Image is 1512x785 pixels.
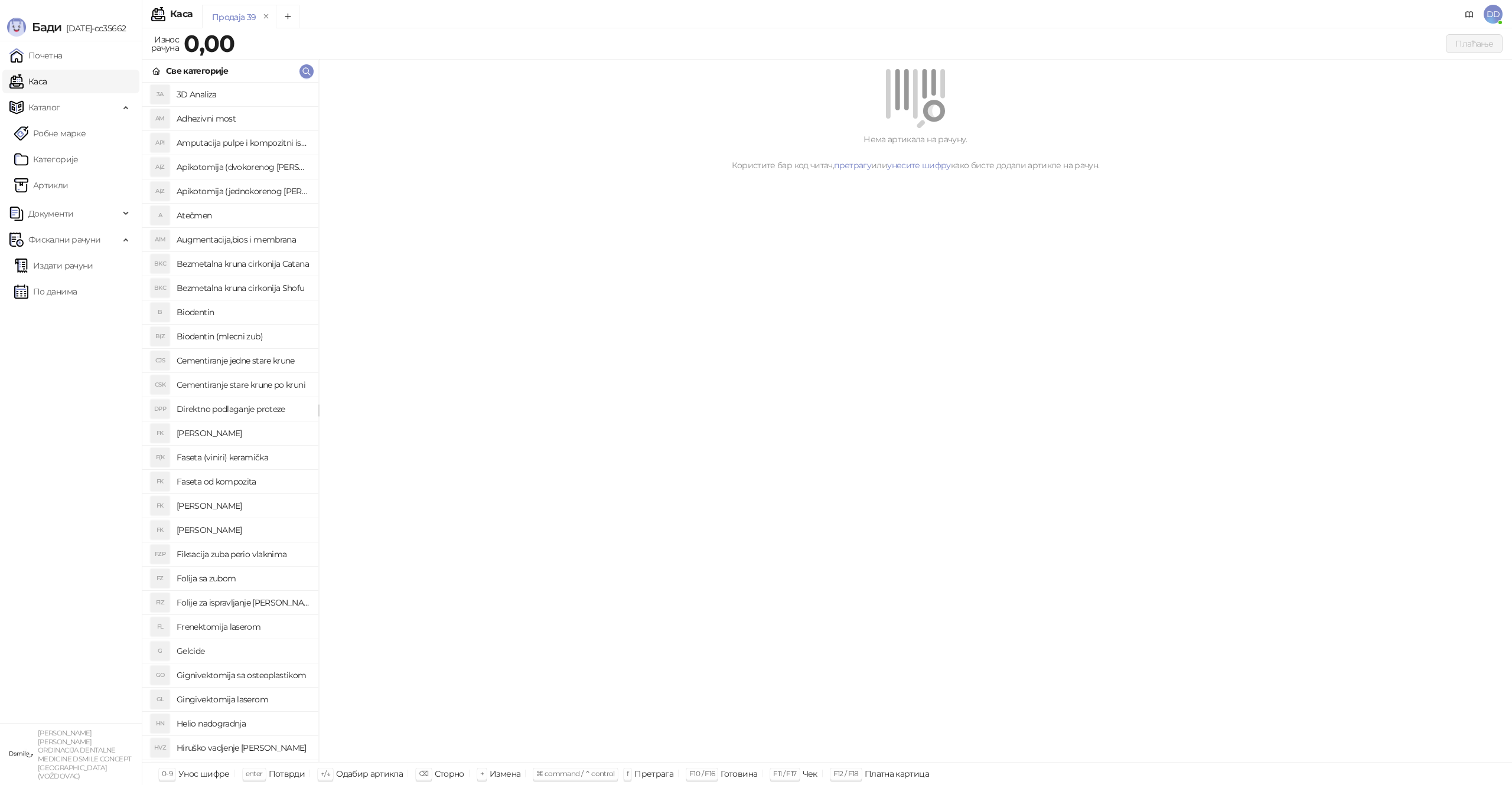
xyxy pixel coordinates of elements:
[177,351,309,370] h4: Cementiranje jedne stare krune
[151,496,170,515] div: FK
[184,29,234,58] strong: 0,00
[689,769,715,778] span: F10 / F16
[151,569,170,588] div: FZ
[834,160,871,171] a: претрагу
[336,766,403,781] div: Одабир артикла
[28,202,73,225] span: Документи
[14,174,69,197] a: ArtikliАртикли
[151,182,170,201] div: A(Z
[177,569,309,588] h4: Folija sa zubom
[177,279,309,297] h4: Bezmetalna kruna cirkonija Shofu
[177,254,309,273] h4: Bezmetalna kruna cirkonija Catana
[177,182,309,201] h4: Apikotomija (jednokorenog [PERSON_NAME])
[269,766,305,781] div: Потврди
[151,448,170,467] div: F(K
[833,769,859,778] span: F12 / F18
[177,472,309,491] h4: Faseta od kompozita
[865,766,929,781] div: Платна картица
[151,642,170,660] div: G
[149,32,181,55] div: Износ рачуна
[177,593,309,612] h4: Folije za ispravljanje [PERSON_NAME]
[177,303,309,322] h4: Biodentin
[61,23,126,34] span: [DATE]-cc35662
[887,160,951,171] a: унесите шифру
[321,769,330,778] span: ↑/↓
[151,254,170,273] div: BKC
[9,743,33,766] img: 64x64-companyLogo-1dc69ecd-cf69-414d-b06f-ef92a12a082b.jpeg
[773,769,796,778] span: F11 / F17
[177,617,309,636] h4: Frenektomija laserom
[634,766,673,781] div: Претрага
[170,9,193,19] div: Каса
[14,280,77,303] a: По данима
[14,148,79,171] a: Категорије
[178,766,230,781] div: Унос шифре
[151,206,170,225] div: A
[9,70,47,93] a: Каса
[1446,34,1503,53] button: Плаћање
[151,521,170,539] div: FK
[177,642,309,660] h4: Gelcide
[9,44,63,67] a: Почетна
[1484,5,1503,24] span: DD
[151,593,170,612] div: FIZ
[151,230,170,249] div: AIM
[177,496,309,515] h4: [PERSON_NAME]
[151,279,170,297] div: BKC
[151,738,170,757] div: HVZ
[177,327,309,346] h4: Biodentin (mlecni zub)
[435,766,464,781] div: Сторно
[490,766,520,781] div: Измена
[276,5,299,28] button: Add tab
[28,96,60,119] span: Каталог
[7,18,26,37] img: Logo
[151,424,170,443] div: FK
[627,769,628,778] span: f
[212,11,256,24] div: Продаја 39
[177,230,309,249] h4: Augmentacija,bios i membrana
[151,400,170,418] div: DPP
[177,375,309,394] h4: Cementiranje stare krune po kruni
[177,424,309,443] h4: [PERSON_NAME]
[14,254,93,277] a: Издати рачуни
[177,448,309,467] h4: Faseta (viniri) keramička
[246,769,263,778] span: enter
[151,472,170,491] div: FK
[32,20,61,34] span: Бади
[177,109,309,128] h4: Adhezivni most
[259,12,274,22] button: remove
[177,666,309,685] h4: Gignivektomija sa osteoplastikom
[177,400,309,418] h4: Direktno podlaganje proteze
[419,769,428,778] span: ⌫
[151,351,170,370] div: CJS
[177,545,309,564] h4: Fiksacija zuba perio vlaknima
[177,521,309,539] h4: [PERSON_NAME]
[177,133,309,152] h4: Amputacija pulpe i kompozitni ispun
[1460,5,1479,24] a: Документација
[480,769,484,778] span: +
[333,133,1498,172] div: Нема артикала на рачуну. Користите бар код читач, или како бисте додали артикле на рачун.
[38,729,131,780] small: [PERSON_NAME] [PERSON_NAME] ORDINACIJA DENTALNE MEDICINE DSMILE CONCEPT [GEOGRAPHIC_DATA] (VOŽDOVAC)
[166,64,228,77] div: Све категорије
[151,327,170,346] div: B(Z
[151,158,170,176] div: A(Z
[151,85,170,104] div: 3A
[151,109,170,128] div: AM
[177,158,309,176] h4: Apikotomija (dvokorenog [PERSON_NAME])
[14,122,86,145] a: Робне марке
[151,617,170,636] div: FL
[151,666,170,685] div: GO
[151,375,170,394] div: CSK
[151,714,170,733] div: HN
[177,714,309,733] h4: Helio nadogradnja
[162,769,172,778] span: 0-9
[721,766,757,781] div: Готовина
[151,133,170,152] div: API
[536,769,615,778] span: ⌘ command / ⌃ control
[142,83,318,762] div: grid
[177,690,309,709] h4: Gingivektomija laserom
[177,738,309,757] h4: Hiruško vadjenje [PERSON_NAME]
[177,85,309,104] h4: 3D Analiza
[151,303,170,322] div: B
[151,545,170,564] div: FZP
